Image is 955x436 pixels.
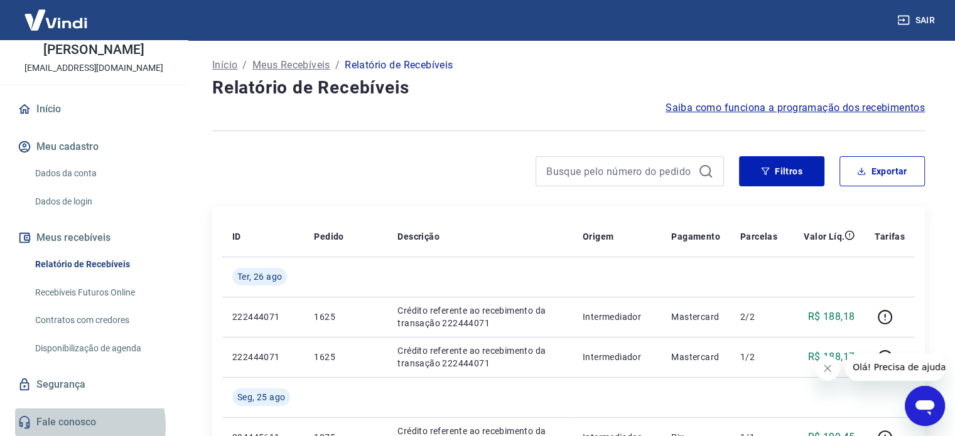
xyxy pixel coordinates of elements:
p: ID [232,230,241,243]
span: Seg, 25 ago [237,391,285,403]
a: Relatório de Recebíveis [30,252,173,277]
p: Intermediador [583,311,651,323]
p: R$ 188,17 [808,349,855,364]
span: Ter, 26 ago [237,270,282,283]
p: [PERSON_NAME] [43,43,144,56]
button: Exportar [839,156,925,186]
p: 222444071 [232,351,294,363]
p: Relatório de Recebíveis [345,58,453,73]
a: Meus Recebíveis [252,58,330,73]
p: Pagamento [671,230,720,243]
p: Valor Líq. [804,230,844,243]
img: Vindi [15,1,97,39]
p: Descrição [397,230,440,243]
p: / [242,58,247,73]
p: [EMAIL_ADDRESS][DOMAIN_NAME] [24,61,163,75]
button: Sair [895,9,940,32]
button: Filtros [739,156,824,186]
p: 1/2 [740,351,777,363]
a: Recebíveis Futuros Online [30,280,173,306]
p: Tarifas [875,230,905,243]
p: Parcelas [740,230,777,243]
iframe: Mensagem da empresa [845,353,945,381]
p: R$ 188,18 [808,309,855,324]
a: Disponibilização de agenda [30,336,173,361]
iframe: Fechar mensagem [815,356,840,381]
p: Mastercard [671,311,720,323]
a: Início [15,95,173,123]
p: Crédito referente ao recebimento da transação 222444071 [397,304,563,329]
a: Saiba como funciona a programação dos recebimentos [666,100,925,115]
p: 222444071 [232,311,294,323]
p: Pedido [314,230,343,243]
input: Busque pelo número do pedido [546,162,693,181]
p: 1625 [314,351,377,363]
button: Meus recebíveis [15,224,173,252]
p: Intermediador [583,351,651,363]
button: Meu cadastro [15,133,173,161]
h4: Relatório de Recebíveis [212,75,925,100]
p: Mastercard [671,351,720,363]
p: / [335,58,340,73]
a: Contratos com credores [30,307,173,333]
a: Dados de login [30,189,173,215]
p: Origem [583,230,613,243]
a: Dados da conta [30,161,173,186]
a: Início [212,58,237,73]
span: Olá! Precisa de ajuda? [8,9,105,19]
a: Fale conosco [15,408,173,436]
iframe: Botão para abrir a janela de mensagens [905,386,945,426]
p: Crédito referente ao recebimento da transação 222444071 [397,344,563,370]
a: Segurança [15,371,173,398]
p: 1625 [314,311,377,323]
p: 2/2 [740,311,777,323]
